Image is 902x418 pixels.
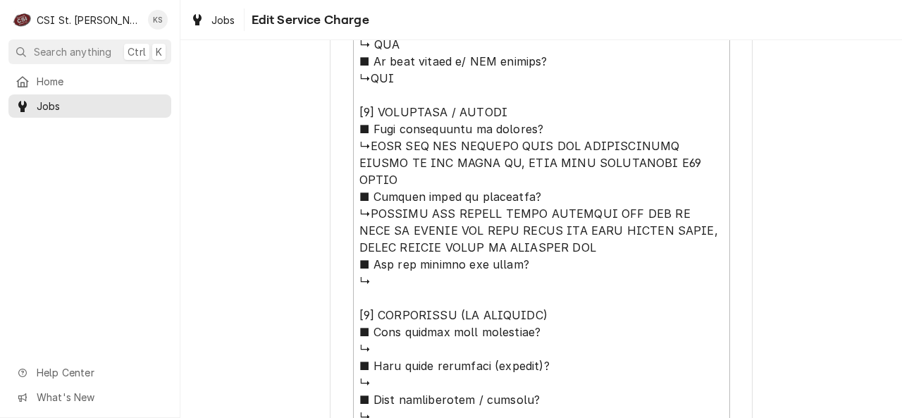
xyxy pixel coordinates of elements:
[37,13,140,27] div: CSI St. [PERSON_NAME]
[8,361,171,384] a: Go to Help Center
[8,70,171,93] a: Home
[37,390,163,405] span: What's New
[13,10,32,30] div: C
[211,13,235,27] span: Jobs
[8,39,171,64] button: Search anythingCtrlK
[148,10,168,30] div: Kyle Smith's Avatar
[8,94,171,118] a: Jobs
[128,44,146,59] span: Ctrl
[37,365,163,380] span: Help Center
[34,44,111,59] span: Search anything
[13,10,32,30] div: CSI St. Louis's Avatar
[148,10,168,30] div: KS
[156,44,162,59] span: K
[37,74,164,89] span: Home
[8,386,171,409] a: Go to What's New
[185,8,241,32] a: Jobs
[247,11,369,30] span: Edit Service Charge
[37,99,164,113] span: Jobs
